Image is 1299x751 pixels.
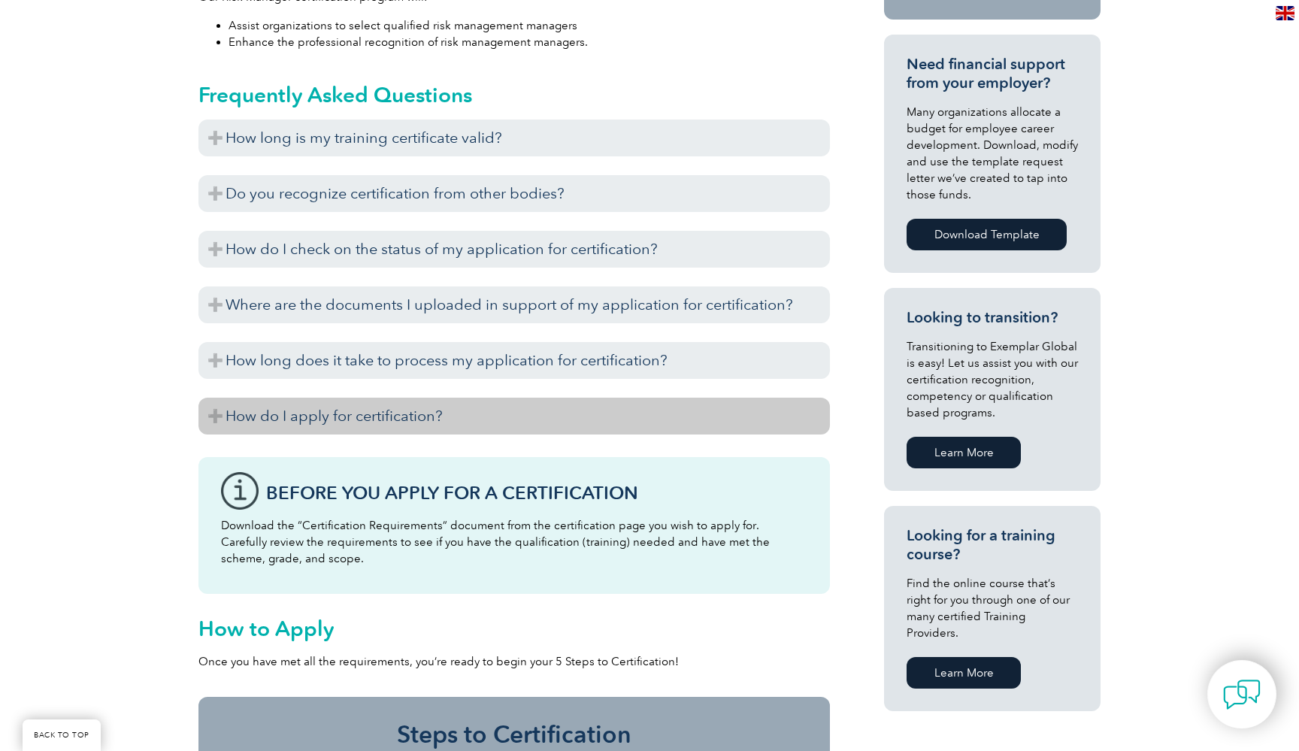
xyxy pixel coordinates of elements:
[198,653,830,670] p: Once you have met all the requirements, you’re ready to begin your 5 Steps to Certification!
[198,231,830,268] h3: How do I check on the status of my application for certification?
[221,517,807,567] p: Download the “Certification Requirements” document from the certification page you wish to apply ...
[1223,676,1261,713] img: contact-chat.png
[1276,6,1294,20] img: en
[198,120,830,156] h3: How long is my training certificate valid?
[907,437,1021,468] a: Learn More
[907,526,1078,564] h3: Looking for a training course?
[266,483,807,502] h3: Before You Apply For a Certification
[229,34,830,50] li: Enhance the professional recognition of risk management managers.
[221,719,807,749] h3: Steps to Certification
[198,286,830,323] h3: Where are the documents I uploaded in support of my application for certification?
[907,308,1078,327] h3: Looking to transition?
[198,616,830,640] h2: How to Apply
[198,83,830,107] h2: Frequently Asked Questions
[229,17,830,34] li: Assist organizations to select qualified risk management managers
[907,338,1078,421] p: Transitioning to Exemplar Global is easy! Let us assist you with our certification recognition, c...
[907,575,1078,641] p: Find the online course that’s right for you through one of our many certified Training Providers.
[907,104,1078,203] p: Many organizations allocate a budget for employee career development. Download, modify and use th...
[198,398,830,435] h3: How do I apply for certification?
[198,342,830,379] h3: How long does it take to process my application for certification?
[198,175,830,212] h3: Do you recognize certification from other bodies?
[23,719,101,751] a: BACK TO TOP
[907,657,1021,689] a: Learn More
[907,55,1078,92] h3: Need financial support from your employer?
[907,219,1067,250] a: Download Template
